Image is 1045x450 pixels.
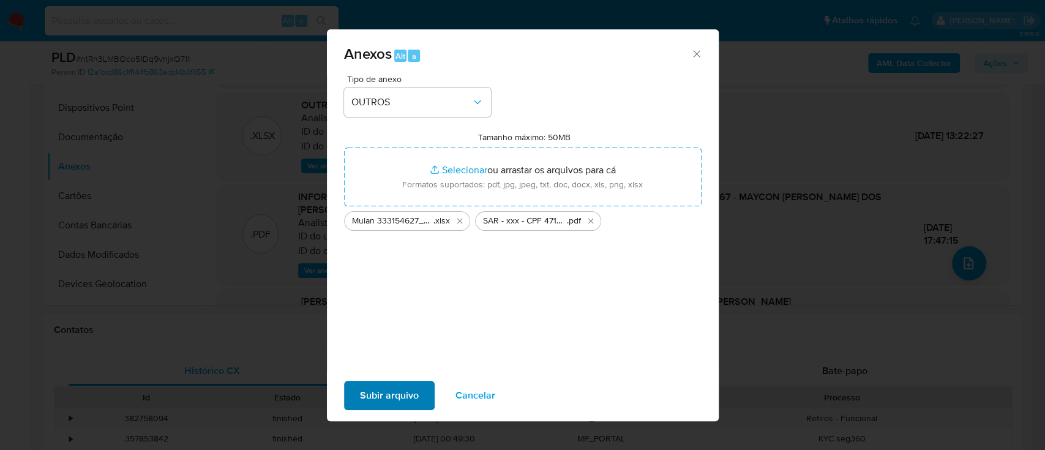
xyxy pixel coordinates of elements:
button: OUTROS [344,88,491,117]
span: .pdf [567,215,581,227]
span: Mulan 333154627_2025_08_26_17_02_03 (1) [352,215,433,227]
ul: Arquivos selecionados [344,206,702,231]
span: Cancelar [455,382,495,409]
button: Excluir Mulan 333154627_2025_08_26_17_02_03 (1).xlsx [452,214,467,228]
button: Subir arquivo [344,381,435,410]
label: Tamanho máximo: 50MB [478,132,571,143]
span: Tipo de anexo [347,75,494,83]
button: Excluir SAR - xxx - CPF 47155165867 - MAYCON LUCAS FERREIRA DOS SANTOS (1).pdf [583,214,598,228]
span: .xlsx [433,215,450,227]
span: Alt [395,50,405,62]
span: a [412,50,416,62]
button: Cancelar [440,381,511,410]
span: Anexos [344,43,392,64]
span: OUTROS [351,96,471,108]
span: Subir arquivo [360,382,419,409]
span: SAR - xxx - CPF 47155165867 - MAYCON [PERSON_NAME] DOS [PERSON_NAME] (1) [483,215,567,227]
button: Fechar [691,48,702,59]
